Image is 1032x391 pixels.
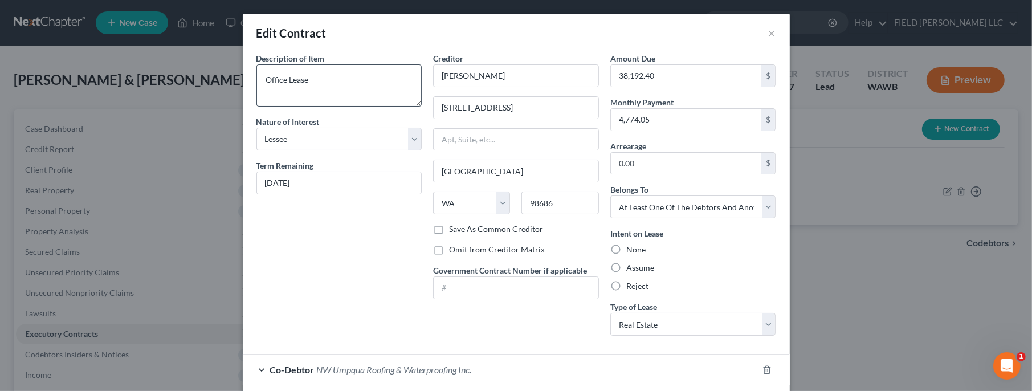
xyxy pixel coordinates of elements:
[611,65,762,87] input: 0.00
[256,54,325,63] span: Description of Item
[256,160,314,172] label: Term Remaining
[521,192,598,214] input: Enter zip..
[610,52,655,64] label: Amount Due
[270,364,315,375] span: Co-Debtor
[993,352,1021,380] iframe: Intercom live chat
[449,244,545,255] label: Omit from Creditor Matrix
[434,97,598,119] input: Enter address...
[610,140,646,152] label: Arrearage
[433,54,463,63] span: Creditor
[317,364,472,375] span: NW Umpqua Roofing & Waterproofing Inc.
[610,96,674,108] label: Monthly Payment
[761,153,775,174] div: $
[610,302,657,312] span: Type of Lease
[256,25,327,41] div: Edit Contract
[610,227,663,239] label: Intent on Lease
[433,264,587,276] label: Government Contract Number if applicable
[434,277,598,299] input: #
[257,172,422,194] input: --
[611,109,762,131] input: 0.00
[761,65,775,87] div: $
[761,109,775,131] div: $
[449,223,543,235] label: Save As Common Creditor
[611,153,762,174] input: 0.00
[1017,352,1026,361] span: 1
[768,26,776,40] button: ×
[433,64,599,87] input: Search creditor by name...
[610,185,648,194] span: Belongs To
[626,280,648,292] label: Reject
[434,129,598,150] input: Apt, Suite, etc...
[434,160,598,182] input: Enter city...
[626,262,654,274] label: Assume
[256,116,320,128] label: Nature of Interest
[626,244,646,255] label: None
